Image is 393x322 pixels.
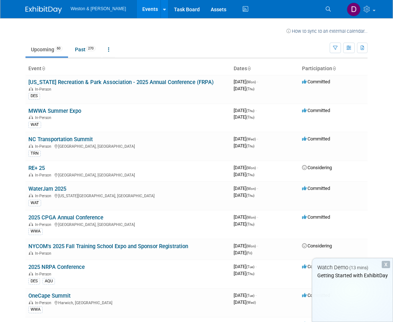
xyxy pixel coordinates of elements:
[234,86,254,91] span: [DATE]
[29,272,33,275] img: In-Person Event
[35,87,53,92] span: In-Person
[302,243,332,249] span: Considering
[246,215,256,219] span: (Mon)
[349,265,368,270] span: (13 mins)
[28,122,41,128] div: WAT
[29,87,33,91] img: In-Person Event
[382,261,390,268] div: Dismiss
[299,63,368,75] th: Participation
[35,251,53,256] span: In-Person
[28,243,188,250] a: NYCOM's 2025 Fall Training School Expo and Sponsor Registration
[28,228,43,235] div: WWA
[35,272,53,277] span: In-Person
[257,79,258,84] span: -
[35,301,53,305] span: In-Person
[234,299,256,305] span: [DATE]
[302,214,330,220] span: Committed
[29,222,33,226] img: In-Person Event
[28,108,81,114] a: MWWA Summer Expo
[246,115,254,119] span: (Thu)
[35,222,53,227] span: In-Person
[257,165,258,170] span: -
[28,264,85,270] a: 2025 NRPA Conference
[302,186,330,191] span: Committed
[234,221,254,227] span: [DATE]
[25,6,62,13] img: ExhibitDay
[234,136,258,142] span: [DATE]
[246,87,254,91] span: (Thu)
[35,115,53,120] span: In-Person
[234,165,258,170] span: [DATE]
[28,293,71,299] a: OneCape Summit
[246,109,254,113] span: (Thu)
[255,108,257,113] span: -
[234,192,254,198] span: [DATE]
[312,264,393,271] div: Watch Demo
[29,194,33,197] img: In-Person Event
[302,264,330,269] span: Committed
[35,144,53,149] span: In-Person
[70,43,101,56] a: Past270
[257,214,258,220] span: -
[29,173,33,176] img: In-Person Event
[28,150,41,157] div: TRN
[246,272,254,276] span: (Thu)
[246,265,254,269] span: (Tue)
[255,293,257,298] span: -
[234,271,254,276] span: [DATE]
[234,114,254,120] span: [DATE]
[246,301,256,305] span: (Wed)
[246,166,256,170] span: (Mon)
[71,6,126,11] span: Weston & [PERSON_NAME]
[55,46,63,51] span: 60
[347,3,361,16] img: Daniel Herzog
[28,172,228,178] div: [GEOGRAPHIC_DATA], [GEOGRAPHIC_DATA]
[28,306,43,313] div: WWA
[246,187,256,191] span: (Mon)
[247,65,251,71] a: Sort by Start Date
[234,79,258,84] span: [DATE]
[28,143,228,149] div: [GEOGRAPHIC_DATA], [GEOGRAPHIC_DATA]
[257,136,258,142] span: -
[28,299,228,305] div: Harwich, [GEOGRAPHIC_DATA]
[29,144,33,148] img: In-Person Event
[246,244,256,248] span: (Mon)
[28,278,40,285] div: DES
[302,293,330,298] span: Committed
[43,278,55,285] div: AQU
[246,80,256,84] span: (Mon)
[302,79,330,84] span: Committed
[28,192,228,198] div: [US_STATE][GEOGRAPHIC_DATA], [GEOGRAPHIC_DATA]
[25,43,68,56] a: Upcoming60
[41,65,45,71] a: Sort by Event Name
[234,172,254,177] span: [DATE]
[246,194,254,198] span: (Thu)
[234,214,258,220] span: [DATE]
[302,165,332,170] span: Considering
[86,46,96,51] span: 270
[246,144,254,148] span: (Thu)
[234,264,257,269] span: [DATE]
[302,108,330,113] span: Committed
[246,251,252,255] span: (Fri)
[234,293,257,298] span: [DATE]
[25,63,231,75] th: Event
[231,63,299,75] th: Dates
[234,143,254,148] span: [DATE]
[246,137,256,141] span: (Wed)
[28,214,103,221] a: 2025 CPGA Annual Conference
[28,79,214,86] a: [US_STATE] Recreation & Park Association - 2025 Annual Conference (FRPA)
[332,65,336,71] a: Sort by Participation Type
[28,165,45,171] a: RE+ 25
[28,136,93,143] a: NC Transportation Summit
[234,108,257,113] span: [DATE]
[28,93,40,99] div: DES
[257,243,258,249] span: -
[29,301,33,304] img: In-Person Event
[28,186,66,192] a: WaterJam 2025
[234,250,252,255] span: [DATE]
[286,28,368,34] a: How to sync to an external calendar...
[246,294,254,298] span: (Tue)
[29,251,33,255] img: In-Person Event
[246,222,254,226] span: (Thu)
